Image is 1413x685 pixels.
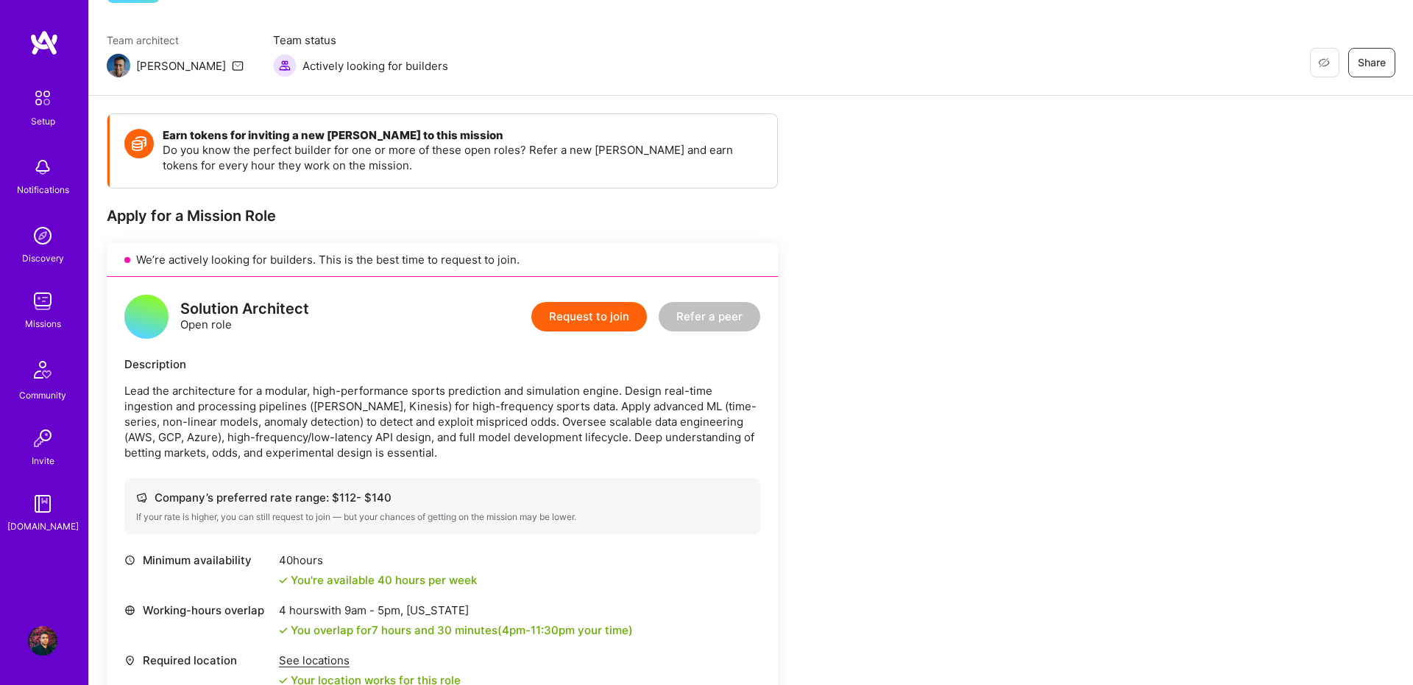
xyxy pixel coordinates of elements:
[107,32,244,48] span: Team architect
[107,54,130,77] img: Team Architect
[124,383,760,460] p: Lead the architecture for a modular, high-performance sports prediction and simulation engine. De...
[107,206,778,225] div: Apply for a Mission Role
[232,60,244,71] i: icon Mail
[28,424,57,453] img: Invite
[29,29,59,56] img: logo
[28,152,57,182] img: bell
[27,82,58,113] img: setup
[17,182,69,197] div: Notifications
[1318,57,1330,68] i: icon EyeClosed
[1348,48,1395,77] button: Share
[291,622,633,638] div: You overlap for 7 hours and 30 minutes ( your time)
[124,356,760,372] div: Description
[7,519,79,534] div: [DOMAIN_NAME]
[31,113,55,129] div: Setup
[341,603,406,617] span: 9am - 5pm ,
[124,655,135,666] i: icon Location
[273,54,297,77] img: Actively looking for builders
[302,58,448,74] span: Actively looking for builders
[531,302,647,331] button: Request to join
[163,129,762,142] h4: Earn tokens for inviting a new [PERSON_NAME] to this mission
[32,453,54,468] div: Invite
[124,653,272,668] div: Required location
[163,142,762,173] p: Do you know the perfect builder for one or more of these open roles? Refer a new [PERSON_NAME] an...
[279,653,461,668] div: See locations
[28,221,57,250] img: discovery
[28,489,57,519] img: guide book
[279,552,477,568] div: 40 hours
[124,129,154,158] img: Token icon
[19,387,66,403] div: Community
[25,352,60,387] img: Community
[180,301,309,332] div: Open role
[124,603,272,618] div: Working-hours overlap
[124,552,272,568] div: Minimum availability
[22,250,64,266] div: Discovery
[124,555,135,566] i: icon Clock
[279,676,288,685] i: icon Check
[136,492,147,503] i: icon Cash
[1358,55,1386,70] span: Share
[24,626,61,656] a: User Avatar
[279,572,477,588] div: You're available 40 hours per week
[136,490,748,505] div: Company’s preferred rate range: $ 112 - $ 140
[107,243,778,277] div: We’re actively looking for builders. This is the best time to request to join.
[136,58,226,74] div: [PERSON_NAME]
[28,287,57,316] img: teamwork
[273,32,448,48] span: Team status
[136,511,748,523] div: If your rate is higher, you can still request to join — but your chances of getting on the missio...
[279,603,633,618] div: 4 hours with [US_STATE]
[25,316,61,331] div: Missions
[502,623,575,637] span: 4pm - 11:30pm
[28,626,57,656] img: User Avatar
[659,302,760,331] button: Refer a peer
[180,301,309,317] div: Solution Architect
[279,626,288,635] i: icon Check
[124,605,135,616] i: icon World
[279,576,288,585] i: icon Check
